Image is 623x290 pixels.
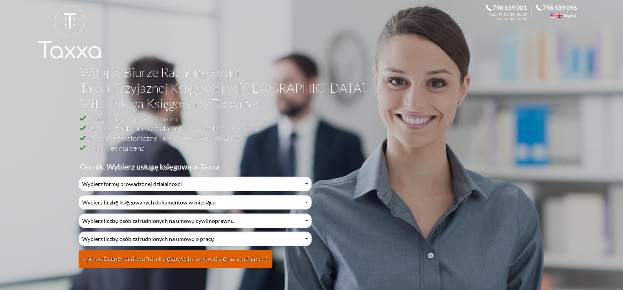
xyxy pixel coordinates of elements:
div: Call the Accountant. 798 639 096 [536,5,586,20]
button: Sprawdź cenę i zadzwoń do Księgowej by umówić się na spotkanie:-) [79,250,272,268]
b: Cennik. Wybierz usługę księgową w Taxxa: [80,162,222,171]
div: Cennik Usług Księgowych Przyjaznej Księgowej w Biurze Rachunkowym Taxxa [79,177,311,273]
h1: Witaj w Biurze Rachunkowym Taxxa Przyjaznej Księgowej w [GEOGRAPHIC_DATA]. Miła Usługa Księgowa w... [80,64,536,113]
div: Zadzwoń do Księgowej. 798 639 001 [486,5,536,20]
h2: Księgowa z doświadczeniem Pomoc w zakładaniu działalności lub Spółki z o.o. w S24 Wsparcie telefo... [80,113,536,171]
